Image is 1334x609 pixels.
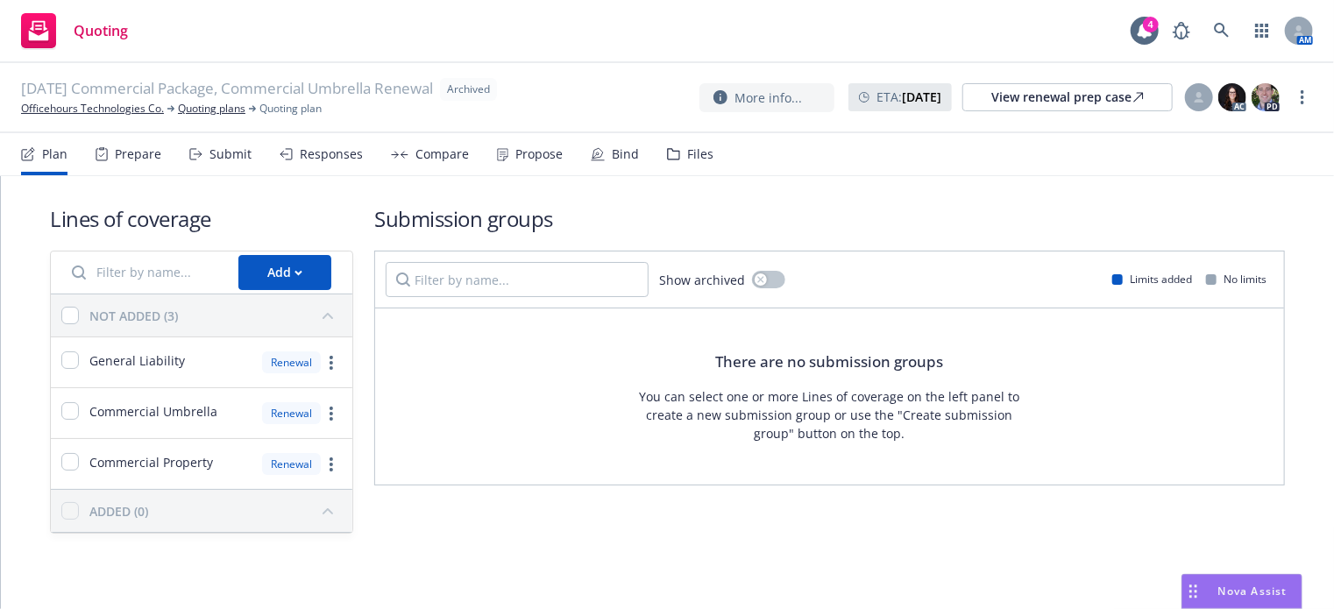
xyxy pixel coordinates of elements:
[14,6,135,55] a: Quoting
[1292,87,1313,108] a: more
[262,453,321,475] div: Renewal
[1143,17,1159,32] div: 4
[89,502,148,520] div: ADDED (0)
[259,101,322,117] span: Quoting plan
[321,454,342,475] a: more
[89,453,213,471] span: Commercial Property
[89,301,342,329] button: NOT ADDED (3)
[89,497,342,525] button: ADDED (0)
[1252,83,1280,111] img: photo
[61,255,228,290] input: Filter by name...
[262,402,321,424] div: Renewal
[991,84,1144,110] div: View renewal prep case
[374,204,1285,233] h1: Submission groups
[716,351,944,373] div: There are no submission groups
[178,101,245,117] a: Quoting plans
[1218,83,1246,111] img: photo
[734,89,802,107] span: More info...
[1204,13,1239,48] a: Search
[515,147,563,161] div: Propose
[300,147,363,161] div: Responses
[902,89,941,105] strong: [DATE]
[89,351,185,370] span: General Liability
[21,78,433,101] span: [DATE] Commercial Package, Commercial Umbrella Renewal
[321,403,342,424] a: more
[238,255,331,290] button: Add
[262,351,321,373] div: Renewal
[635,387,1025,443] div: You can select one or more Lines of coverage on the left panel to create a new submission group o...
[1206,272,1267,287] div: No limits
[209,147,252,161] div: Submit
[612,147,639,161] div: Bind
[386,262,649,297] input: Filter by name...
[1218,584,1288,598] span: Nova Assist
[1112,272,1192,287] div: Limits added
[687,147,713,161] div: Files
[267,256,302,289] div: Add
[89,402,217,421] span: Commercial Umbrella
[74,24,128,38] span: Quoting
[21,101,164,117] a: Officehours Technologies Co.
[876,88,941,106] span: ETA :
[50,204,353,233] h1: Lines of coverage
[1164,13,1199,48] a: Report a Bug
[699,83,834,112] button: More info...
[659,271,745,289] span: Show archived
[1182,575,1204,608] div: Drag to move
[42,147,67,161] div: Plan
[1245,13,1280,48] a: Switch app
[321,352,342,373] a: more
[415,147,469,161] div: Compare
[447,81,490,97] span: Archived
[962,83,1173,111] a: View renewal prep case
[115,147,161,161] div: Prepare
[89,307,178,325] div: NOT ADDED (3)
[1181,574,1302,609] button: Nova Assist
